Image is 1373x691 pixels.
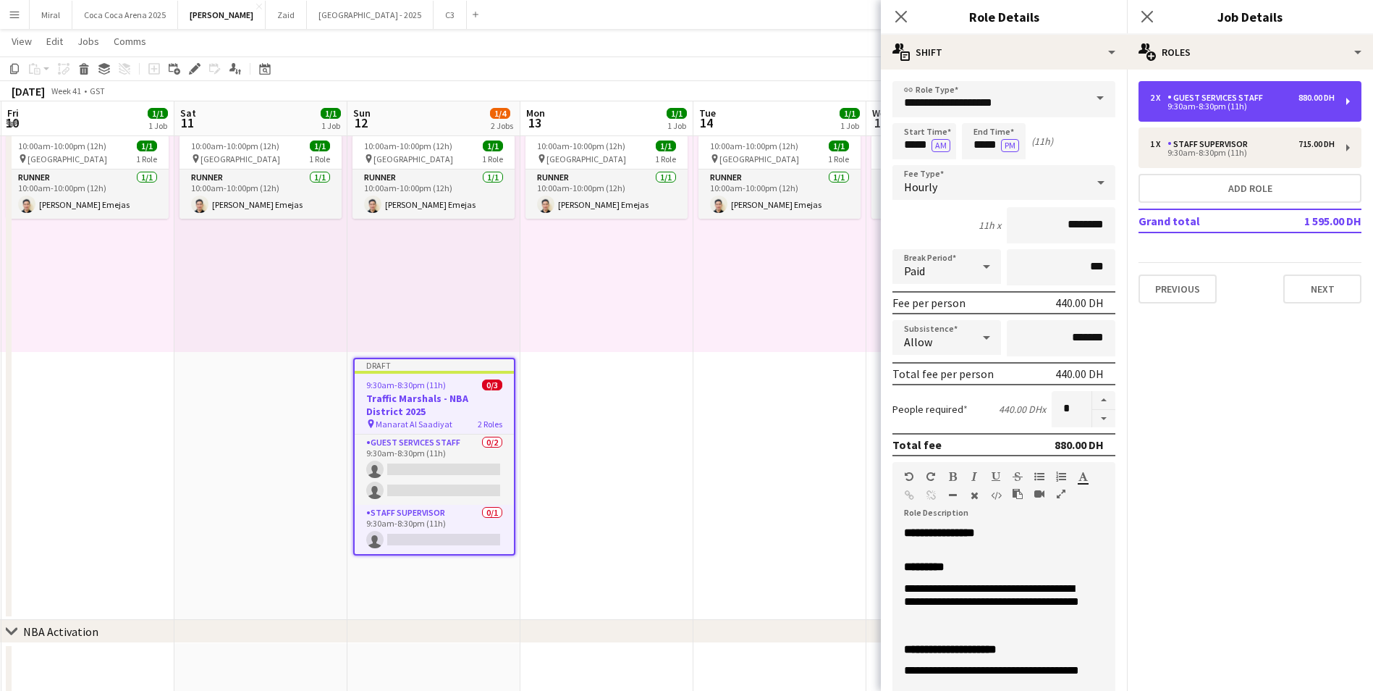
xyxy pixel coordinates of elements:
[41,32,69,51] a: Edit
[18,141,106,151] span: 10:00am-10:00pm (12h)
[90,85,105,96] div: GST
[667,120,686,131] div: 1 Job
[697,114,716,131] span: 14
[904,471,914,482] button: Undo
[892,437,942,452] div: Total fee
[309,154,330,164] span: 1 Role
[179,135,342,219] app-job-card: 10:00am-10:00pm (12h)1/1 [GEOGRAPHIC_DATA]1 RoleRunner1/110:00am-10:00pm (12h)[PERSON_NAME] Emejas
[6,32,38,51] a: View
[482,380,502,390] span: 0/3
[537,141,625,151] span: 10:00am-10:00pm (12h)
[12,35,32,48] span: View
[351,114,371,131] span: 12
[1034,488,1044,500] button: Insert video
[148,120,167,131] div: 1 Job
[710,141,798,151] span: 10:00am-10:00pm (12h)
[1056,488,1066,500] button: Fullscreen
[969,490,979,501] button: Clear Formatting
[114,35,146,48] span: Comms
[525,169,688,219] app-card-role: Runner1/110:00am-10:00pm (12h)[PERSON_NAME] Emejas
[947,490,958,501] button: Horizontal Line
[178,114,196,131] span: 11
[191,141,279,151] span: 10:00am-10:00pm (12h)
[376,419,452,430] span: Manarat Al Saadiyat
[1150,149,1335,156] div: 9:30am-8:30pm (11h)
[1092,391,1115,410] button: Increase
[180,106,196,120] span: Sat
[1138,275,1217,303] button: Previous
[355,359,514,371] div: Draft
[656,141,676,151] span: 1/1
[23,624,98,639] div: NBA Activation
[491,120,513,131] div: 2 Jobs
[1055,296,1104,310] div: 440.00 DH
[490,108,510,119] span: 1/4
[931,139,950,152] button: AM
[355,435,514,505] app-card-role: Guest Services Staff0/29:30am-8:30pm (11h)
[1092,410,1115,428] button: Decrease
[719,154,799,164] span: [GEOGRAPHIC_DATA]
[871,169,1034,219] app-card-role: Runner1/110:00am-10:00pm (12h)[PERSON_NAME] Emejas
[881,7,1127,26] h3: Role Details
[352,135,515,219] app-job-card: 10:00am-10:00pm (12h)1/1 [GEOGRAPHIC_DATA]1 RoleRunner1/110:00am-10:00pm (12h)[PERSON_NAME] Emejas
[991,471,1001,482] button: Underline
[991,490,1001,501] button: HTML Code
[904,264,925,278] span: Paid
[524,114,545,131] span: 13
[353,106,371,120] span: Sun
[892,403,968,416] label: People required
[525,135,688,219] app-job-card: 10:00am-10:00pm (12h)1/1 [GEOGRAPHIC_DATA]1 RoleRunner1/110:00am-10:00pm (12h)[PERSON_NAME] Emejas
[7,106,19,120] span: Fri
[1167,93,1269,103] div: Guest Services Staff
[829,141,849,151] span: 1/1
[310,141,330,151] span: 1/1
[892,296,966,310] div: Fee per person
[352,169,515,219] app-card-role: Runner1/110:00am-10:00pm (12h)[PERSON_NAME] Emejas
[482,154,503,164] span: 1 Role
[1270,209,1361,233] td: 1 595.00 DH
[77,35,99,48] span: Jobs
[1138,209,1270,233] td: Grand total
[364,141,452,151] span: 10:00am-10:00pm (12h)
[1167,139,1254,149] div: Staff Supervisor
[947,471,958,482] button: Bold
[321,108,341,119] span: 1/1
[7,169,169,219] app-card-role: Runner1/110:00am-10:00pm (12h)[PERSON_NAME] Emejas
[840,120,859,131] div: 1 Job
[828,154,849,164] span: 1 Role
[266,1,307,29] button: Zaid
[1150,139,1167,149] div: 1 x
[1031,135,1053,148] div: (11h)
[999,403,1046,416] div: 440.00 DH x
[1001,139,1019,152] button: PM
[699,106,716,120] span: Tue
[1055,437,1104,452] div: 880.00 DH
[321,120,340,131] div: 1 Job
[355,505,514,554] app-card-role: Staff Supervisor0/19:30am-8:30pm (11h)
[1013,471,1023,482] button: Strikethrough
[148,108,168,119] span: 1/1
[926,471,936,482] button: Redo
[136,154,157,164] span: 1 Role
[840,108,860,119] span: 1/1
[178,1,266,29] button: [PERSON_NAME]
[1298,93,1335,103] div: 880.00 DH
[48,85,84,96] span: Week 41
[353,358,515,556] app-job-card: Draft9:30am-8:30pm (11h)0/3Traffic Marshals - NBA District 2025 Manarat Al Saadiyat2 RolesGuest S...
[137,141,157,151] span: 1/1
[892,367,994,381] div: Total fee per person
[1013,488,1023,500] button: Paste as plain text
[872,106,891,120] span: Wed
[1283,275,1361,303] button: Next
[969,471,979,482] button: Italic
[7,135,169,219] app-job-card: 10:00am-10:00pm (12h)1/1 [GEOGRAPHIC_DATA]1 RoleRunner1/110:00am-10:00pm (12h)[PERSON_NAME] Emejas
[108,32,152,51] a: Comms
[871,135,1034,219] app-job-card: 10:00am-10:00pm (12h)1/1 [GEOGRAPHIC_DATA]1 RoleRunner1/110:00am-10:00pm (12h)[PERSON_NAME] Emejas
[434,1,467,29] button: C3
[483,141,503,151] span: 1/1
